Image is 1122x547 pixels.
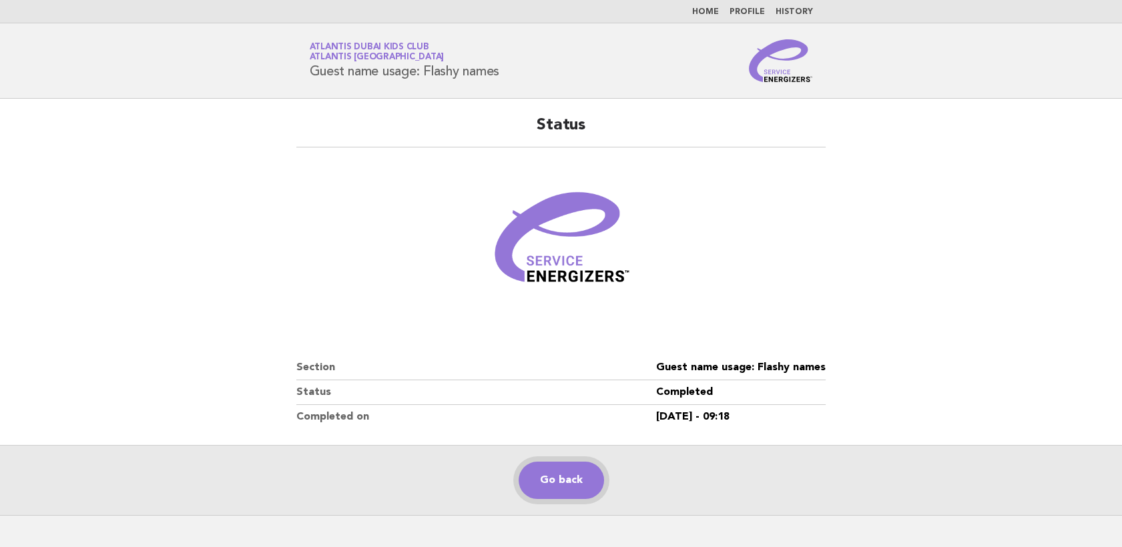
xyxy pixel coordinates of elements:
dd: [DATE] - 09:18 [656,405,826,429]
img: Service Energizers [749,39,813,82]
a: Profile [730,8,765,16]
a: History [776,8,813,16]
dt: Status [296,380,656,405]
dd: Completed [656,380,826,405]
dt: Completed on [296,405,656,429]
a: Home [692,8,719,16]
img: Verified [481,163,641,324]
dd: Guest name usage: Flashy names [656,356,826,380]
h2: Status [296,115,826,147]
a: Atlantis Dubai Kids ClubAtlantis [GEOGRAPHIC_DATA] [310,43,445,61]
a: Go back [519,462,604,499]
dt: Section [296,356,656,380]
h1: Guest name usage: Flashy names [310,43,500,78]
span: Atlantis [GEOGRAPHIC_DATA] [310,53,445,62]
